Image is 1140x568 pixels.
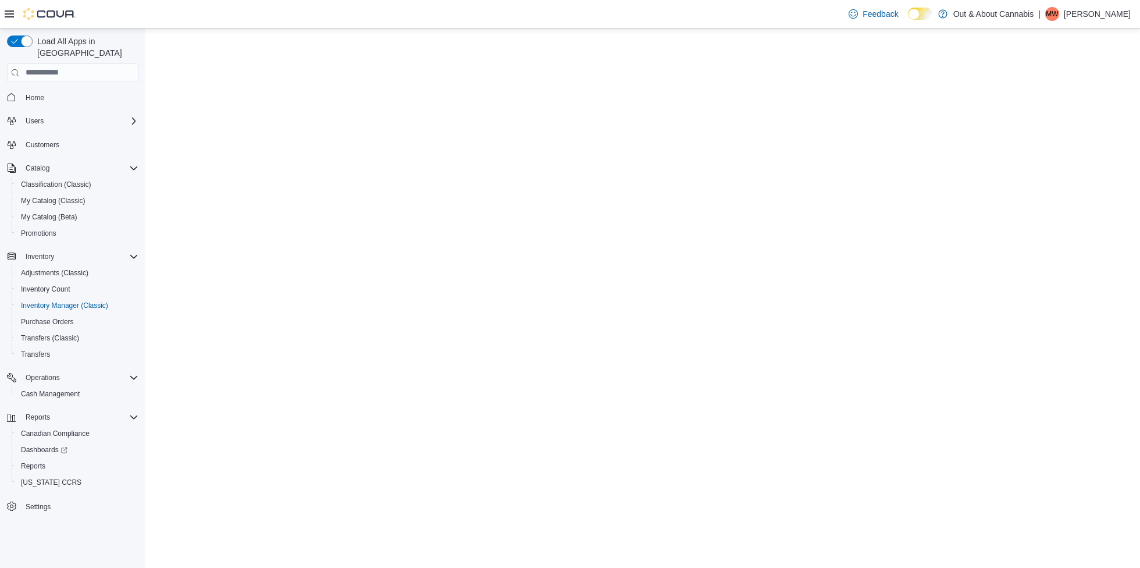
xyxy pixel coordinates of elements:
[16,315,79,329] a: Purchase Orders
[21,250,138,264] span: Inventory
[21,500,55,514] a: Settings
[1038,7,1041,21] p: |
[863,8,898,20] span: Feedback
[16,282,75,296] a: Inventory Count
[33,35,138,59] span: Load All Apps in [GEOGRAPHIC_DATA]
[16,299,138,313] span: Inventory Manager (Classic)
[16,387,138,401] span: Cash Management
[16,347,138,361] span: Transfers
[953,7,1034,21] p: Out & About Cannabis
[16,475,138,489] span: Washington CCRS
[26,116,44,126] span: Users
[21,389,80,399] span: Cash Management
[908,8,932,20] input: Dark Mode
[16,226,138,240] span: Promotions
[26,164,49,173] span: Catalog
[16,226,61,240] a: Promotions
[2,136,143,153] button: Customers
[16,427,94,441] a: Canadian Compliance
[16,443,72,457] a: Dashboards
[23,8,76,20] img: Cova
[16,194,138,208] span: My Catalog (Classic)
[16,443,138,457] span: Dashboards
[21,301,108,310] span: Inventory Manager (Classic)
[12,474,143,491] button: [US_STATE] CCRS
[16,459,138,473] span: Reports
[26,252,54,261] span: Inventory
[12,425,143,442] button: Canadian Compliance
[12,442,143,458] a: Dashboards
[1045,7,1059,21] div: Mark Wolk
[12,281,143,297] button: Inventory Count
[21,499,138,513] span: Settings
[21,461,45,471] span: Reports
[2,370,143,386] button: Operations
[21,161,138,175] span: Catalog
[26,93,44,102] span: Home
[12,458,143,474] button: Reports
[12,193,143,209] button: My Catalog (Classic)
[26,373,60,382] span: Operations
[21,333,79,343] span: Transfers (Classic)
[21,114,138,128] span: Users
[21,410,55,424] button: Reports
[21,114,48,128] button: Users
[12,314,143,330] button: Purchase Orders
[16,266,93,280] a: Adjustments (Classic)
[16,177,138,191] span: Classification (Classic)
[16,331,84,345] a: Transfers (Classic)
[2,498,143,514] button: Settings
[21,371,65,385] button: Operations
[21,196,85,205] span: My Catalog (Classic)
[21,90,138,105] span: Home
[16,347,55,361] a: Transfers
[21,250,59,264] button: Inventory
[16,266,138,280] span: Adjustments (Classic)
[2,89,143,106] button: Home
[12,265,143,281] button: Adjustments (Classic)
[21,180,91,189] span: Classification (Classic)
[16,177,96,191] a: Classification (Classic)
[12,386,143,402] button: Cash Management
[21,91,49,105] a: Home
[16,282,138,296] span: Inventory Count
[16,427,138,441] span: Canadian Compliance
[12,346,143,363] button: Transfers
[2,248,143,265] button: Inventory
[21,350,50,359] span: Transfers
[16,475,86,489] a: [US_STATE] CCRS
[21,161,54,175] button: Catalog
[16,210,82,224] a: My Catalog (Beta)
[21,138,64,152] a: Customers
[1064,7,1131,21] p: [PERSON_NAME]
[16,459,50,473] a: Reports
[16,194,90,208] a: My Catalog (Classic)
[21,478,81,487] span: [US_STATE] CCRS
[21,371,138,385] span: Operations
[16,387,84,401] a: Cash Management
[26,413,50,422] span: Reports
[12,225,143,242] button: Promotions
[16,299,113,313] a: Inventory Manager (Classic)
[21,317,74,326] span: Purchase Orders
[12,176,143,193] button: Classification (Classic)
[16,331,138,345] span: Transfers (Classic)
[21,445,67,455] span: Dashboards
[16,315,138,329] span: Purchase Orders
[2,113,143,129] button: Users
[12,209,143,225] button: My Catalog (Beta)
[12,330,143,346] button: Transfers (Classic)
[26,502,51,512] span: Settings
[844,2,903,26] a: Feedback
[7,84,138,545] nav: Complex example
[2,160,143,176] button: Catalog
[26,140,59,150] span: Customers
[21,229,56,238] span: Promotions
[1046,7,1058,21] span: MW
[12,297,143,314] button: Inventory Manager (Classic)
[16,210,138,224] span: My Catalog (Beta)
[21,285,70,294] span: Inventory Count
[21,429,90,438] span: Canadian Compliance
[21,137,138,152] span: Customers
